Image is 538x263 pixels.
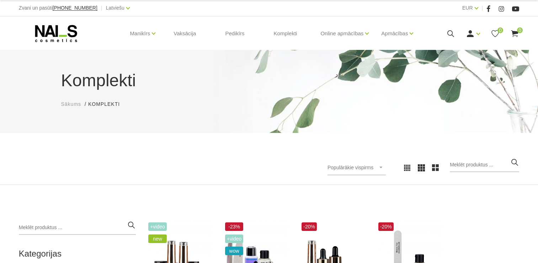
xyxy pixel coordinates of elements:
[19,4,97,12] div: Zvani un pasūti
[130,19,150,48] a: Manikīrs
[61,100,81,108] a: Sākums
[19,221,136,235] input: Meklēt produktus ...
[510,29,519,38] a: 0
[482,4,483,12] span: |
[61,101,81,107] span: Sākums
[225,247,244,255] span: wow
[327,165,373,170] span: Populārākie vispirms
[19,249,136,258] h2: Kategorijas
[450,158,519,172] input: Meklēt produktus ...
[225,234,244,243] span: +Video
[148,234,167,243] span: new
[497,27,503,33] span: 0
[462,4,473,12] a: EUR
[168,16,202,51] a: Vaksācija
[219,16,250,51] a: Pedikīrs
[88,100,127,108] li: Komplekti
[53,5,97,11] a: [PHONE_NUMBER]
[106,4,124,12] a: Latviešu
[61,68,477,93] h1: Komplekti
[101,4,102,12] span: |
[491,29,500,38] a: 0
[268,16,303,51] a: Komplekti
[378,222,394,231] span: -20%
[225,222,244,231] span: -23%
[381,19,408,48] a: Apmācības
[320,19,363,48] a: Online apmācības
[302,222,317,231] span: -20%
[148,222,167,231] span: +Video
[517,27,523,33] span: 0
